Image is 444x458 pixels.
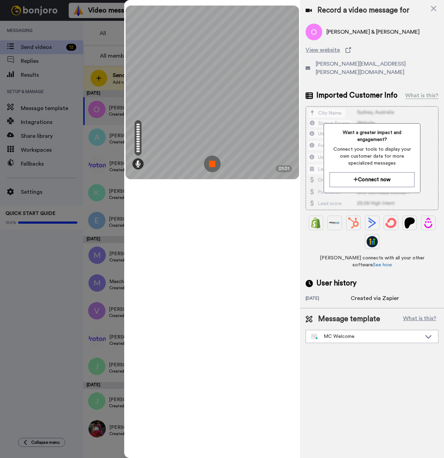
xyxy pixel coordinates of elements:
img: ic_record_stop.svg [204,156,221,172]
img: Shopify [310,217,322,228]
div: 01:01 [276,165,292,172]
a: View website [306,46,438,54]
img: GoHighLevel [367,236,378,247]
span: [PERSON_NAME] connects with all your other software [306,255,438,268]
img: Patreon [404,217,415,228]
span: Message template [318,314,380,324]
button: Connect now [330,172,415,187]
button: What is this? [401,314,438,324]
span: Imported Customer Info [316,90,398,101]
img: Hubspot [348,217,359,228]
div: [DATE] [306,295,351,302]
span: [PERSON_NAME][EMAIL_ADDRESS][PERSON_NAME][DOMAIN_NAME] [316,60,438,76]
img: Drip [423,217,434,228]
div: MC Welcome [311,333,421,340]
img: nextgen-template.svg [311,334,318,340]
div: What is this? [405,91,438,100]
div: Created via Zapier [351,294,399,302]
img: ActiveCampaign [367,217,378,228]
span: Want a greater impact and engagement? [330,129,415,143]
img: ConvertKit [385,217,396,228]
span: View website [306,46,340,54]
img: Ontraport [329,217,340,228]
span: Connect your tools to display your own customer data for more specialized messages [330,146,415,167]
a: See how [373,263,392,267]
span: User history [316,278,357,289]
